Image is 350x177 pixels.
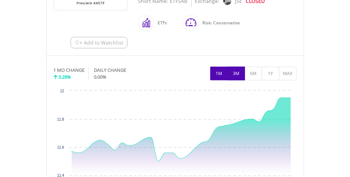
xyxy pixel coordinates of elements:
text: 12 [60,89,64,93]
img: Watchlist [75,40,80,46]
button: 3M [227,67,245,80]
span: + Add to Watchlist [80,39,124,46]
text: 11.8 [57,117,64,121]
div: Risk: Conservative [199,14,240,32]
button: 6M [245,67,262,80]
span: 3.28% [59,74,71,80]
button: Watchlist + Add to Watchlist [71,37,128,48]
button: 1M [210,67,228,80]
div: 1 MO CHANGE [54,67,85,74]
div: ETFs [154,14,167,32]
button: MAX [279,67,297,80]
text: 11.6 [57,146,64,150]
button: 1Y [262,67,279,80]
div: DAILY CHANGE [94,67,145,74]
span: 0.00% [94,74,107,80]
